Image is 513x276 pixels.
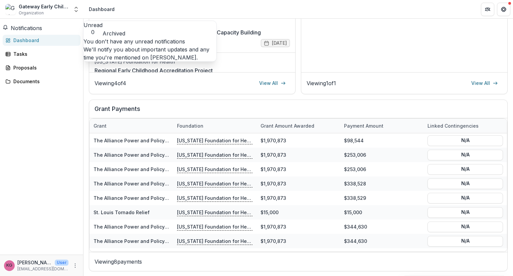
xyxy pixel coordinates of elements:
div: Dashboard [13,37,75,44]
a: Dashboard [3,35,80,46]
div: $253,006 [340,148,423,162]
div: Grant amount awarded [256,122,318,129]
div: $338,528 [340,176,423,191]
a: The Alliance Power and Policy Action (PPAG) [94,181,197,186]
div: $1,970,873 [256,148,340,162]
div: $1,970,873 [256,234,340,248]
button: Notifications [3,24,42,32]
div: $1,970,873 [256,176,340,191]
h2: Grant Payments [95,105,502,118]
a: The Alliance Power and Policy Action (PPAG) [94,166,197,172]
span: Organization [19,10,44,16]
p: We'll notify you about important updates and any time you're mentioned on [PERSON_NAME]. [83,45,216,61]
div: $15,000 [256,205,340,220]
button: N/A [427,207,503,218]
a: Gateway Early Childhood Alliance Collaborative Capacity Building [95,28,261,36]
div: Karen Gainor [6,263,12,268]
p: [US_STATE] Foundation for Health [177,165,252,173]
div: Grant [90,122,111,129]
div: Grant [90,119,173,133]
a: The Alliance Power and Policy Action (PPAG) [94,138,197,143]
p: [US_STATE] Foundation for Health [177,237,252,245]
a: The Alliance Power and Policy Action (PPAG) [94,224,197,230]
div: Linked Contingencies [423,119,507,133]
div: $98,544 [340,133,423,148]
p: Viewing 8 payments [95,258,502,266]
a: The Alliance Power and Policy Action (PPAG) [94,152,197,158]
div: $1,970,873 [256,220,340,234]
div: $1,970,873 [256,133,340,148]
div: $338,529 [340,191,423,205]
div: Dashboard [89,6,115,13]
p: Viewing 1 of 1 [307,79,336,87]
div: Documents [13,78,75,85]
div: $253,006 [340,162,423,176]
div: $1,970,873 [256,162,340,176]
div: Proposals [13,64,75,71]
button: N/A [427,178,503,189]
p: [EMAIL_ADDRESS][DOMAIN_NAME] [17,266,68,272]
button: N/A [427,236,503,246]
div: Tasks [13,50,75,57]
div: Payment Amount [340,119,423,133]
div: Foundation [173,122,207,129]
button: Open entity switcher [71,3,81,16]
div: Foundation [173,119,256,133]
button: Partners [481,3,494,16]
div: Grant amount awarded [256,119,340,133]
a: Proposals [3,62,80,73]
div: $1,970,873 [256,191,340,205]
img: Gateway Early Childhood Alliance [5,4,16,15]
button: N/A [427,221,503,232]
button: Archived [103,29,125,37]
a: St. Louis Tornado Relief [94,210,150,215]
div: $15,000 [340,205,423,220]
div: Payment Amount [340,122,387,129]
button: Get Help [497,3,510,16]
div: $344,630 [340,220,423,234]
div: Linked Contingencies [423,122,483,129]
button: More [71,262,79,270]
button: N/A [427,164,503,174]
a: View All [255,78,290,89]
p: Viewing 4 of 4 [95,79,126,87]
button: N/A [427,149,503,160]
p: [US_STATE] Foundation for Health [177,223,252,230]
nav: breadcrumb [86,4,117,14]
p: User [55,260,68,266]
span: 0 [83,29,103,35]
p: [US_STATE] Foundation for Health [177,151,252,158]
p: [US_STATE] Foundation for Health [177,180,252,187]
a: Regional Early Childhood Accreditation Project [95,66,213,75]
p: [US_STATE] Foundation for Health [177,194,252,201]
p: You don't have any unread notifications [83,37,216,45]
p: [US_STATE] Foundation for Health [177,137,252,144]
a: Documents [3,76,80,87]
a: The Alliance Power and Policy Action (PPAG) [94,238,197,244]
a: View All [467,78,502,89]
div: Gateway Early Childhood Alliance [19,3,69,10]
button: N/A [427,135,503,146]
button: N/A [427,192,503,203]
p: [US_STATE] Foundation for Health [177,209,252,216]
button: Unread [83,21,103,35]
a: Tasks [3,48,80,59]
a: The Alliance Power and Policy Action (PPAG) [94,195,197,201]
div: $344,630 [340,234,423,248]
p: [PERSON_NAME] [17,259,52,266]
span: Notifications [11,25,42,31]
